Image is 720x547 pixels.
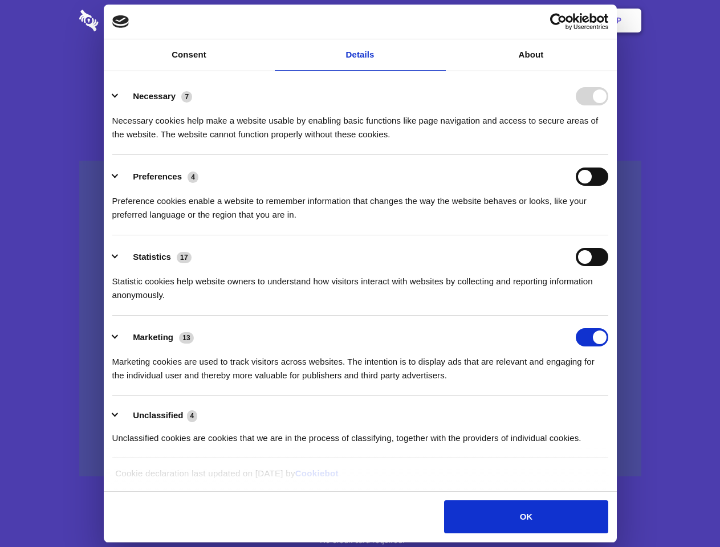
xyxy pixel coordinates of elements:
label: Preferences [133,172,182,181]
div: Marketing cookies are used to track visitors across websites. The intention is to display ads tha... [112,346,608,382]
button: Necessary (7) [112,87,200,105]
button: Preferences (4) [112,168,206,186]
img: logo-wordmark-white-trans-d4663122ce5f474addd5e946df7df03e33cb6a1c49d2221995e7729f52c070b2.svg [79,10,177,31]
a: Details [275,39,446,71]
span: 7 [181,91,192,103]
button: OK [444,500,608,533]
div: Statistic cookies help website owners to understand how visitors interact with websites by collec... [112,266,608,302]
label: Necessary [133,91,176,101]
button: Statistics (17) [112,248,199,266]
label: Marketing [133,332,173,342]
a: Usercentrics Cookiebot - opens in a new window [509,13,608,30]
img: logo [112,15,129,28]
h4: Auto-redaction of sensitive data, encrypted data sharing and self-destructing private chats. Shar... [79,104,641,141]
a: Login [517,3,567,38]
a: Pricing [335,3,384,38]
span: 4 [187,410,198,422]
div: Preference cookies enable a website to remember information that changes the way the website beha... [112,186,608,222]
a: Wistia video thumbnail [79,161,641,477]
label: Statistics [133,252,171,262]
div: Necessary cookies help make a website usable by enabling basic functions like page navigation and... [112,105,608,141]
a: Cookiebot [295,468,339,478]
a: About [446,39,617,71]
span: 13 [179,332,194,344]
span: 17 [177,252,192,263]
button: Unclassified (4) [112,409,205,423]
span: 4 [188,172,198,183]
button: Marketing (13) [112,328,201,346]
h1: Eliminate Slack Data Loss. [79,51,641,92]
div: Cookie declaration last updated on [DATE] by [107,467,613,489]
iframe: Drift Widget Chat Controller [663,490,706,533]
div: Unclassified cookies are cookies that we are in the process of classifying, together with the pro... [112,423,608,445]
a: Contact [462,3,515,38]
a: Consent [104,39,275,71]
